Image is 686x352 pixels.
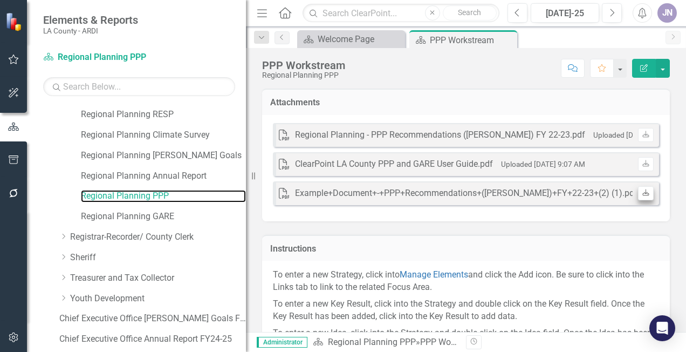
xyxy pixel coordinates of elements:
h3: Instructions [270,244,662,254]
div: Regional Planning - PPP Recommendations ([PERSON_NAME]) FY 22-23.pdf [295,129,585,141]
a: Regional Planning Annual Report [81,170,246,182]
div: ClearPoint LA County PPP and GARE User Guide.pdf [295,158,493,171]
span: Search [458,8,481,17]
a: Chief Executive Office Annual Report FY24-25 [59,333,246,346]
span: Administrator [257,337,307,348]
small: LA County - ARDI [43,26,138,35]
a: Regional Planning RESP [81,109,246,121]
div: Open Intercom Messenger [649,315,675,341]
button: JN [657,3,677,23]
p: To enter a new Strategy, click into and click the Add icon. Be sure to click into the Links tab t... [273,269,659,296]
div: [DATE]-25 [534,7,595,20]
a: Welcome Page [300,32,402,46]
a: Regional Planning [PERSON_NAME] Goals [81,150,246,162]
a: Regional Planning PPP [328,337,416,347]
p: To enter a new Key Result, click into the Strategy and double click on the Key Result field. Once... [273,296,659,325]
a: Regional Planning PPP [43,51,178,64]
button: [DATE]-25 [531,3,599,23]
div: Example+Document+-+PPP+Recommendations+([PERSON_NAME])+FY+22-23+(2) (1).pdf [295,187,637,200]
div: PPP Workstream [262,59,345,71]
a: Regional Planning PPP [81,190,246,202]
div: » [313,336,458,349]
div: Regional Planning PPP [262,71,345,79]
input: Search Below... [43,77,235,96]
small: Uploaded [DATE] 9:07 AM [501,160,585,168]
a: Manage Elements [400,269,468,280]
a: Sheriff [70,252,246,264]
small: Uploaded [DATE] 9:08 AM [593,131,677,139]
input: Search ClearPoint... [303,4,499,23]
a: Regional Planning GARE [81,211,246,223]
a: Regional Planning Climate Survey [81,129,246,141]
div: PPP Workstream [420,337,484,347]
a: Registrar-Recorder/ County Clerk [70,231,246,243]
div: Welcome Page [318,32,402,46]
a: Chief Executive Office [PERSON_NAME] Goals FY24-25 [59,313,246,325]
a: Youth Development [70,293,246,305]
span: Elements & Reports [43,13,138,26]
a: Treasurer and Tax Collector [70,272,246,285]
div: PPP Workstream [430,33,514,47]
button: Search [443,5,497,21]
h3: Attachments [270,98,662,107]
img: ClearPoint Strategy [5,12,24,31]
